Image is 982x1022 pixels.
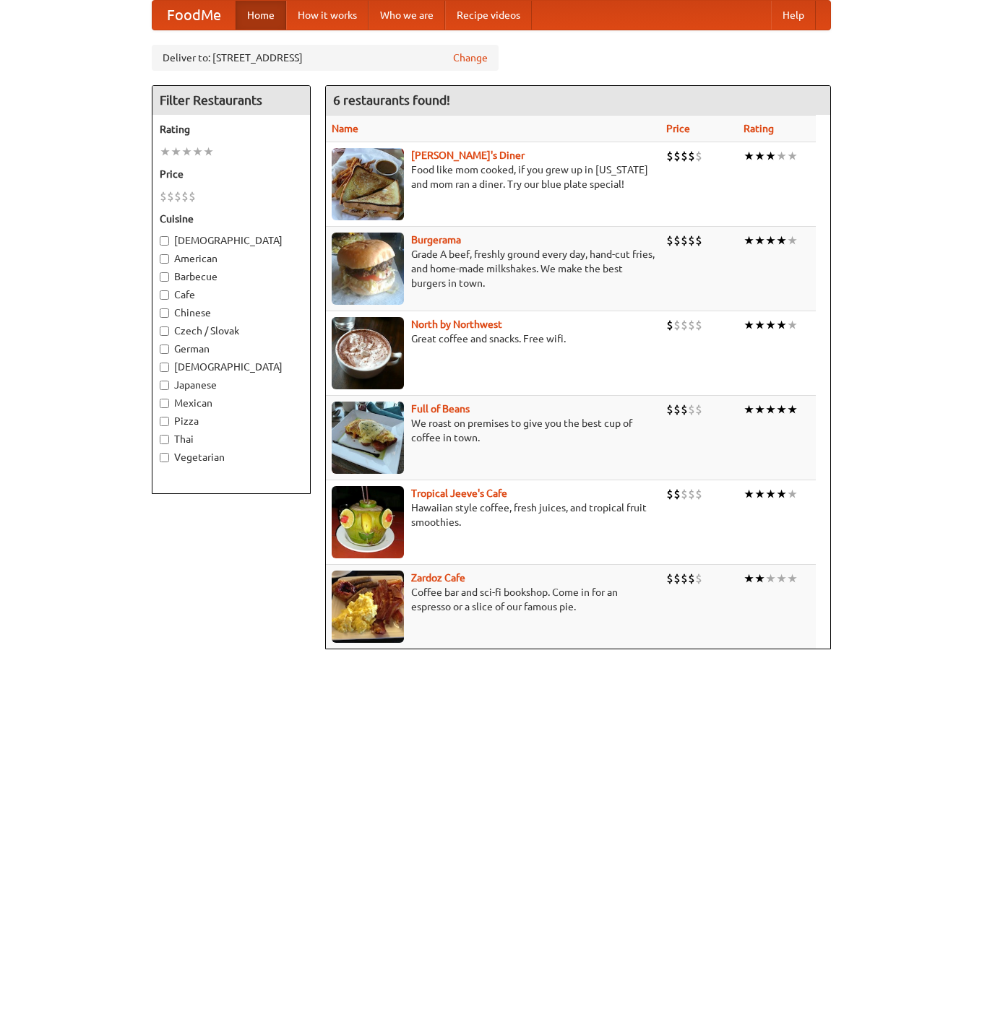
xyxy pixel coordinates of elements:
[160,251,303,266] label: American
[160,236,169,246] input: [DEMOGRAPHIC_DATA]
[688,317,695,333] li: $
[681,402,688,417] li: $
[160,381,169,390] input: Japanese
[765,233,776,248] li: ★
[332,317,404,389] img: north.jpg
[695,486,702,502] li: $
[673,571,681,586] li: $
[171,144,181,160] li: ★
[160,269,303,284] label: Barbecue
[160,306,303,320] label: Chinese
[673,233,681,248] li: $
[160,363,169,372] input: [DEMOGRAPHIC_DATA]
[181,189,189,204] li: $
[286,1,369,30] a: How it works
[332,585,655,614] p: Coffee bar and sci-fi bookshop. Come in for an espresso or a slice of our famous pie.
[332,123,358,134] a: Name
[332,148,404,220] img: sallys.jpg
[332,233,404,305] img: burgerama.jpg
[160,290,169,300] input: Cafe
[666,486,673,502] li: $
[771,1,816,30] a: Help
[673,317,681,333] li: $
[776,233,787,248] li: ★
[744,233,754,248] li: ★
[160,122,303,137] h5: Rating
[787,233,798,248] li: ★
[411,150,525,161] a: [PERSON_NAME]'s Diner
[167,189,174,204] li: $
[160,254,169,264] input: American
[181,144,192,160] li: ★
[776,486,787,502] li: ★
[776,317,787,333] li: ★
[673,148,681,164] li: $
[369,1,445,30] a: Who we are
[666,233,673,248] li: $
[787,571,798,586] li: ★
[332,486,404,558] img: jeeves.jpg
[332,332,655,346] p: Great coffee and snacks. Free wifi.
[332,163,655,191] p: Food like mom cooked, if you grew up in [US_STATE] and mom ran a diner. Try our blue plate special!
[765,486,776,502] li: ★
[411,488,507,499] a: Tropical Jeeve's Cafe
[666,317,673,333] li: $
[695,317,702,333] li: $
[666,123,690,134] a: Price
[754,486,765,502] li: ★
[152,86,310,115] h4: Filter Restaurants
[695,402,702,417] li: $
[765,402,776,417] li: ★
[666,571,673,586] li: $
[688,148,695,164] li: $
[160,360,303,374] label: [DEMOGRAPHIC_DATA]
[673,486,681,502] li: $
[411,319,502,330] a: North by Northwest
[754,571,765,586] li: ★
[203,144,214,160] li: ★
[160,167,303,181] h5: Price
[160,212,303,226] h5: Cuisine
[160,453,169,462] input: Vegetarian
[160,414,303,428] label: Pizza
[744,123,774,134] a: Rating
[160,396,303,410] label: Mexican
[744,148,754,164] li: ★
[695,148,702,164] li: $
[160,326,169,336] input: Czech / Slovak
[411,403,470,415] a: Full of Beans
[765,317,776,333] li: ★
[787,486,798,502] li: ★
[160,189,167,204] li: $
[776,402,787,417] li: ★
[695,233,702,248] li: $
[688,233,695,248] li: $
[453,51,488,65] a: Change
[787,148,798,164] li: ★
[332,571,404,643] img: zardoz.jpg
[160,233,303,248] label: [DEMOGRAPHIC_DATA]
[160,417,169,426] input: Pizza
[744,402,754,417] li: ★
[681,571,688,586] li: $
[681,317,688,333] li: $
[189,189,196,204] li: $
[744,571,754,586] li: ★
[160,378,303,392] label: Japanese
[160,272,169,282] input: Barbecue
[673,402,681,417] li: $
[160,399,169,408] input: Mexican
[333,93,450,107] ng-pluralize: 6 restaurants found!
[332,416,655,445] p: We roast on premises to give you the best cup of coffee in town.
[160,144,171,160] li: ★
[666,402,673,417] li: $
[744,486,754,502] li: ★
[160,287,303,302] label: Cafe
[744,317,754,333] li: ★
[411,234,461,246] b: Burgerama
[688,486,695,502] li: $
